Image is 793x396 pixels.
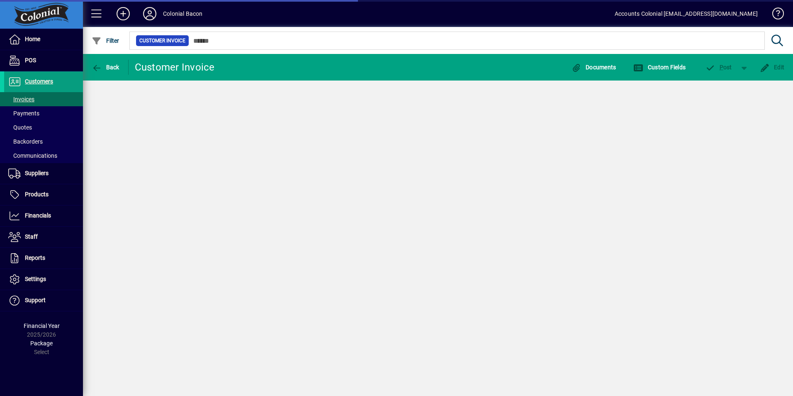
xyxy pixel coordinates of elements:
[4,29,83,50] a: Home
[4,227,83,247] a: Staff
[758,60,787,75] button: Edit
[90,60,122,75] button: Back
[90,33,122,48] button: Filter
[4,269,83,290] a: Settings
[4,184,83,205] a: Products
[4,50,83,71] a: POS
[4,92,83,106] a: Invoices
[633,64,686,71] span: Custom Fields
[24,323,60,329] span: Financial Year
[25,78,53,85] span: Customers
[25,212,51,219] span: Financials
[4,134,83,149] a: Backorders
[92,37,119,44] span: Filter
[8,138,43,145] span: Backorders
[8,124,32,131] span: Quotes
[8,152,57,159] span: Communications
[615,7,758,20] div: Accounts Colonial [EMAIL_ADDRESS][DOMAIN_NAME]
[25,276,46,282] span: Settings
[25,57,36,64] span: POS
[572,64,616,71] span: Documents
[569,60,618,75] button: Documents
[25,36,40,42] span: Home
[760,64,785,71] span: Edit
[136,6,163,21] button: Profile
[25,191,49,198] span: Products
[139,37,185,45] span: Customer Invoice
[110,6,136,21] button: Add
[135,61,215,74] div: Customer Invoice
[766,2,783,29] a: Knowledge Base
[631,60,688,75] button: Custom Fields
[83,60,129,75] app-page-header-button: Back
[8,110,39,117] span: Payments
[4,106,83,120] a: Payments
[25,233,38,240] span: Staff
[92,64,119,71] span: Back
[4,248,83,269] a: Reports
[4,163,83,184] a: Suppliers
[25,297,46,303] span: Support
[720,64,723,71] span: P
[8,96,34,103] span: Invoices
[705,64,732,71] span: ost
[4,120,83,134] a: Quotes
[4,205,83,226] a: Financials
[25,254,45,261] span: Reports
[701,60,736,75] button: Post
[25,170,49,176] span: Suppliers
[163,7,202,20] div: Colonial Bacon
[4,149,83,163] a: Communications
[4,290,83,311] a: Support
[30,340,53,347] span: Package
